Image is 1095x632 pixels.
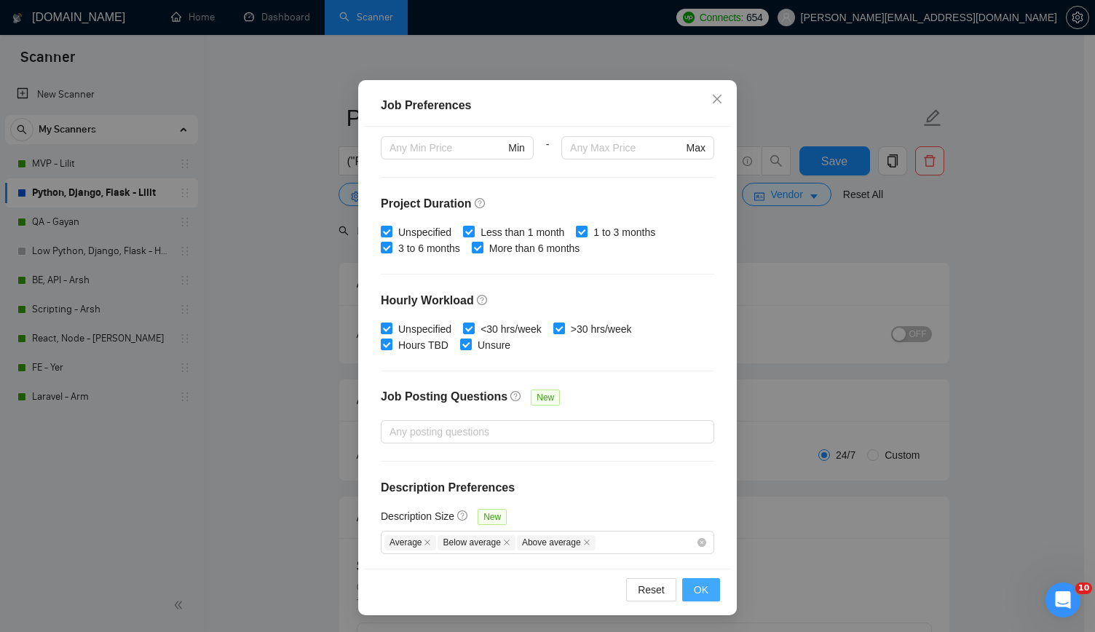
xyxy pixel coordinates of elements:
span: close [583,539,590,546]
input: Any Max Price [570,140,683,156]
span: question-circle [510,390,522,402]
span: Hours TBD [392,337,454,353]
span: More than 6 months [483,240,586,256]
button: OK [682,578,720,601]
span: OK [694,582,708,598]
span: question-circle [475,197,486,209]
span: 1 to 3 months [588,224,661,240]
span: Less than 1 month [475,224,570,240]
div: - [534,136,561,177]
span: Above average [517,535,596,550]
span: 10 [1075,582,1092,594]
span: close [711,93,723,105]
span: Unspecified [392,321,457,337]
span: <30 hrs/week [475,321,547,337]
span: Unspecified [392,224,457,240]
h4: Project Duration [381,195,714,213]
div: Job Preferences [381,97,714,114]
h4: Description Preferences [381,479,714,497]
span: 3 to 6 months [392,240,466,256]
h4: Job Posting Questions [381,388,507,406]
span: question-circle [457,510,469,521]
span: Unsure [472,337,516,353]
span: >30 hrs/week [565,321,638,337]
input: Any Min Price [390,140,505,156]
span: New [478,509,507,525]
span: Below average [438,535,515,550]
button: Close [697,80,737,119]
span: close [424,539,431,546]
span: Max [687,140,705,156]
span: question-circle [477,294,489,306]
iframe: Intercom live chat [1045,582,1080,617]
h4: Hourly Workload [381,292,714,309]
span: close-circle [697,538,706,547]
span: Min [508,140,525,156]
button: Reset [626,578,676,601]
span: Reset [638,582,665,598]
span: Average [384,535,436,550]
span: New [531,390,560,406]
span: close [503,539,510,546]
h5: Description Size [381,508,454,524]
